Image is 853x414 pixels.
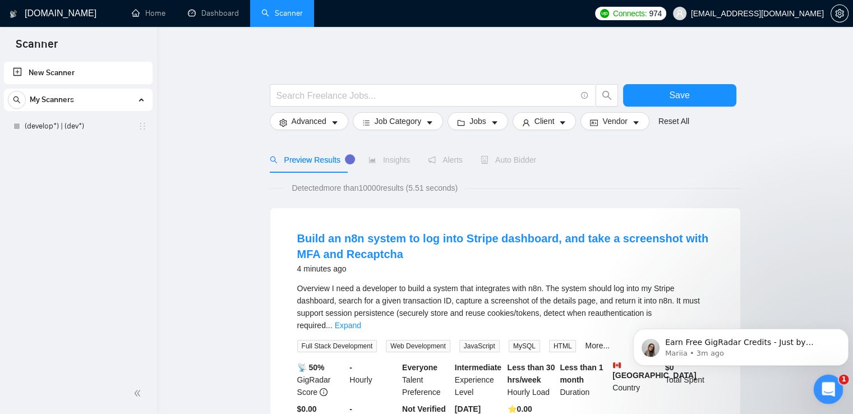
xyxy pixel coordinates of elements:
[347,361,400,398] div: Hourly
[453,361,505,398] div: Experience Level
[831,9,848,18] span: setting
[386,340,450,352] span: Web Development
[831,4,849,22] button: setting
[509,340,540,352] span: MySQL
[133,388,145,399] span: double-left
[368,155,410,164] span: Insights
[629,305,853,384] iframe: Intercom notifications message
[658,115,689,127] a: Reset All
[455,404,481,413] b: [DATE]
[292,115,326,127] span: Advanced
[560,363,603,384] b: Less than 1 month
[362,118,370,127] span: bars
[8,91,26,109] button: search
[600,9,609,18] img: upwork-logo.png
[508,404,532,413] b: ⭐️ 0.00
[368,156,376,164] span: area-chart
[585,341,610,350] a: More...
[596,84,618,107] button: search
[320,388,328,396] span: info-circle
[335,321,361,330] a: Expand
[295,361,348,398] div: GigRadar Score
[469,115,486,127] span: Jobs
[353,112,443,130] button: barsJob Categorycaret-down
[276,89,576,103] input: Search Freelance Jobs...
[138,122,147,131] span: holder
[297,282,713,332] div: Overview I need a developer to build a system that integrates with n8n. The system should log int...
[522,118,530,127] span: user
[375,115,421,127] span: Job Category
[508,363,555,384] b: Less than 30 hrs/week
[349,363,352,372] b: -
[505,361,558,398] div: Hourly Load
[261,8,303,18] a: searchScanner
[297,363,325,372] b: 📡 50%
[549,340,577,352] span: HTML
[590,118,598,127] span: idcard
[426,118,434,127] span: caret-down
[10,5,17,23] img: logo
[428,155,463,164] span: Alerts
[613,7,647,20] span: Connects:
[349,404,352,413] b: -
[7,36,67,59] span: Scanner
[581,92,588,99] span: info-circle
[669,88,689,102] span: Save
[4,89,153,137] li: My Scanners
[632,118,640,127] span: caret-down
[30,89,74,111] span: My Scanners
[814,375,843,404] iframe: Intercom live chat
[831,9,849,18] a: setting
[400,361,453,398] div: Talent Preference
[279,118,287,127] span: setting
[297,262,713,275] div: 4 minutes ago
[326,321,333,330] span: ...
[613,361,621,369] img: 🇨🇦
[4,62,153,84] li: New Scanner
[649,7,661,20] span: 974
[188,8,239,18] a: dashboardDashboard
[13,62,144,84] a: New Scanner
[557,361,610,398] div: Duration
[455,363,501,372] b: Intermediate
[457,118,465,127] span: folder
[270,155,351,164] span: Preview Results
[596,90,617,100] span: search
[270,112,348,130] button: settingAdvancedcaret-down
[331,118,339,127] span: caret-down
[25,115,131,137] a: (develop*) | (dev*)
[448,112,508,130] button: folderJobscaret-down
[612,361,697,380] b: [GEOGRAPHIC_DATA]
[297,284,700,330] span: Overview I need a developer to build a system that integrates with n8n. The system should log int...
[132,8,165,18] a: homeHome
[534,115,555,127] span: Client
[491,118,499,127] span: caret-down
[623,84,736,107] button: Save
[481,156,488,164] span: robot
[8,96,25,104] span: search
[610,361,663,398] div: Country
[402,363,437,372] b: Everyone
[284,182,465,194] span: Detected more than 10000 results (5.51 seconds)
[270,156,278,164] span: search
[513,112,577,130] button: userClientcaret-down
[459,340,500,352] span: JavaScript
[402,404,446,413] b: Not Verified
[559,118,566,127] span: caret-down
[297,404,317,413] b: $0.00
[676,10,684,17] span: user
[602,115,627,127] span: Vendor
[428,156,436,164] span: notification
[297,340,377,352] span: Full Stack Development
[345,154,355,164] div: Tooltip anchor
[481,155,536,164] span: Auto Bidder
[580,112,649,130] button: idcardVendorcaret-down
[839,375,849,385] span: 1
[297,232,708,260] a: Build an n8n system to log into Stripe dashboard, and take a screenshot with MFA and Recaptcha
